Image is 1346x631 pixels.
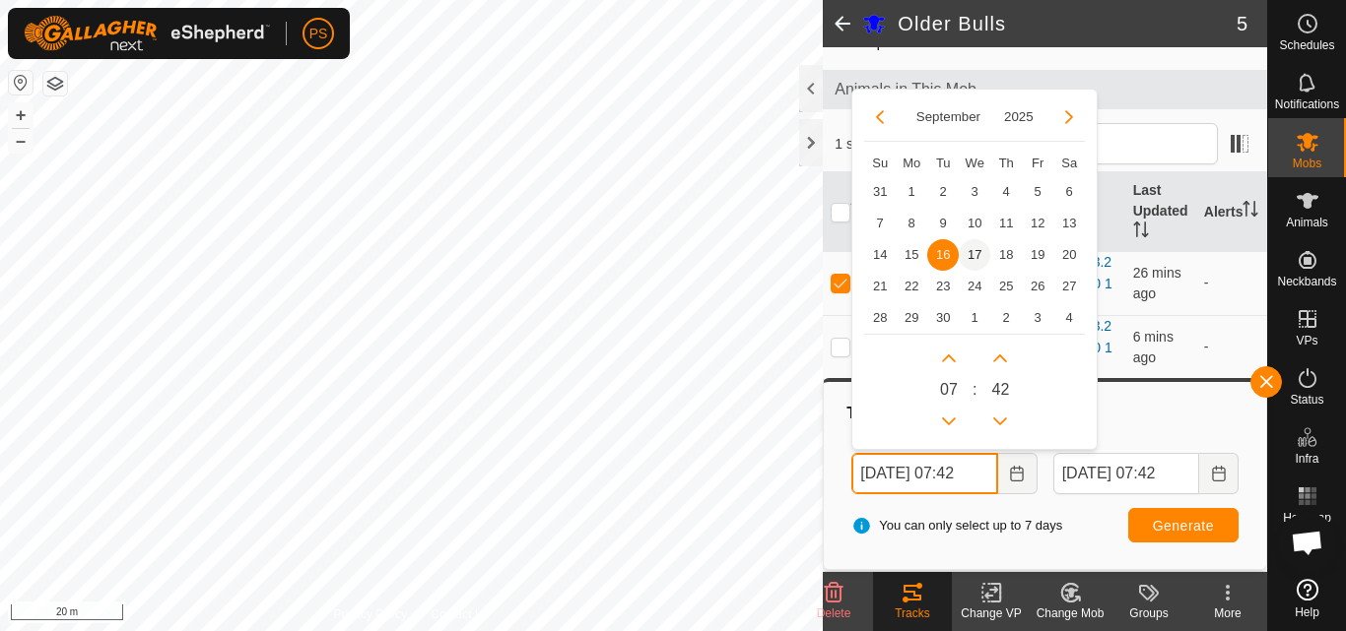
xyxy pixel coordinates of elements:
[990,271,1022,302] span: 25
[959,271,990,302] td: 24
[872,156,888,170] span: Su
[1196,315,1267,379] td: -
[1133,265,1181,301] span: 17 Sept 2025, 7:15 am
[1053,176,1085,208] td: 6
[1279,39,1334,51] span: Schedules
[896,176,927,208] td: 1
[936,156,951,170] span: Tu
[1295,453,1318,465] span: Infra
[959,208,990,239] td: 10
[1053,271,1085,302] td: 27
[309,24,328,44] span: PS
[1053,239,1085,271] td: 20
[896,302,927,334] td: 29
[1062,340,1112,376] a: 30 1 3.3
[1275,98,1339,110] span: Notifications
[1296,335,1317,347] span: VPs
[864,101,896,133] button: Previous Month
[9,129,33,153] button: –
[431,605,489,623] a: Contact Us
[1293,158,1321,169] span: Mobs
[927,271,959,302] td: 23
[896,271,927,302] td: 22
[864,208,896,239] td: 7
[1153,518,1214,534] span: Generate
[984,406,1016,437] p-button: Previous Minute
[990,176,1022,208] td: 4
[999,156,1014,170] span: Th
[952,604,1031,622] div: Change VP
[1022,302,1053,334] td: 3
[927,176,959,208] span: 2
[1053,302,1085,334] td: 4
[1022,239,1053,271] span: 19
[998,453,1038,494] button: Choose Date
[959,176,990,208] td: 3
[334,605,408,623] a: Privacy Policy
[903,156,920,170] span: Mo
[1188,604,1267,622] div: More
[990,208,1022,239] td: 11
[835,78,1255,101] span: Animals in This Mob
[990,239,1022,271] td: 18
[927,239,959,271] span: 16
[927,302,959,334] td: 30
[1053,433,1239,453] label: To
[1196,251,1267,315] td: -
[1022,271,1053,302] span: 26
[843,402,1246,425] div: Tracks
[959,302,990,334] span: 1
[966,156,984,170] span: We
[1243,204,1258,220] p-sorticon: Activate to sort
[1237,9,1247,38] span: 5
[1133,329,1174,365] span: 17 Sept 2025, 7:35 am
[927,208,959,239] td: 9
[1133,224,1149,240] p-sorticon: Activate to sort
[1199,453,1239,494] button: Choose Date
[979,123,1218,164] input: Search (S)
[1290,394,1323,406] span: Status
[1128,508,1239,542] button: Generate
[817,606,851,620] span: Delete
[9,71,33,95] button: Reset Map
[984,343,1016,374] p-button: Next Minute
[896,239,927,271] td: 15
[1278,513,1337,572] div: Open chat
[1061,156,1077,170] span: Sa
[898,12,1237,35] h2: Older Bulls
[864,239,896,271] td: 14
[1286,217,1328,228] span: Animals
[864,176,896,208] td: 31
[1268,571,1346,626] a: Help
[973,378,976,402] span: :
[1022,208,1053,239] td: 12
[851,89,1098,451] div: Choose Date
[1022,176,1053,208] span: 5
[1196,172,1267,252] th: Alerts
[1032,156,1043,170] span: Fr
[990,302,1022,334] span: 2
[1295,606,1319,618] span: Help
[959,239,990,271] span: 17
[896,208,927,239] span: 8
[992,378,1010,402] span: 42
